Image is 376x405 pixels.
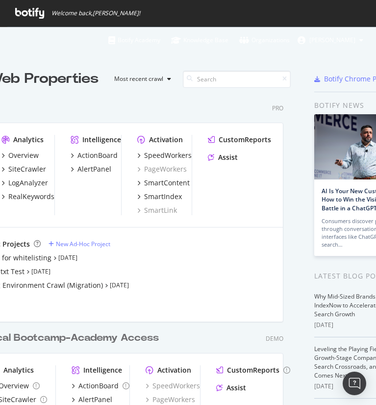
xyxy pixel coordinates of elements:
[266,334,283,343] div: Demo
[227,365,279,375] div: CustomReports
[146,395,195,405] a: PageWorkers
[110,281,129,289] a: [DATE]
[137,178,190,188] a: SmartContent
[146,381,200,391] a: SpeedWorkers
[77,164,111,174] div: AlertPanel
[343,372,366,395] div: Open Intercom Messenger
[71,151,118,160] a: ActionBoard
[137,205,177,215] a: SmartLink
[157,365,191,375] div: Activation
[208,135,271,145] a: CustomReports
[149,135,183,145] div: Activation
[71,164,111,174] a: AlertPanel
[309,36,355,44] span: Brandon Shallenberger
[3,365,34,375] div: Analytics
[1,151,39,160] a: Overview
[31,267,50,276] a: [DATE]
[144,192,182,202] div: SmartIndex
[137,192,182,202] a: SmartIndex
[216,383,246,393] a: Assist
[144,151,192,160] div: SpeedWorkers
[82,135,121,145] div: Intelligence
[144,178,190,188] div: SmartContent
[72,381,129,391] a: ActionBoard
[239,35,290,45] div: Organizations
[8,178,48,188] div: LogAnalyzer
[226,383,246,393] div: Assist
[77,151,118,160] div: ActionBoard
[72,395,112,405] a: AlertPanel
[13,135,44,145] div: Analytics
[272,104,283,112] div: Pro
[137,164,187,174] a: PageWorkers
[106,71,175,87] button: Most recent crawl
[1,164,46,174] a: SiteCrawler
[239,27,290,53] a: Organizations
[51,9,140,17] span: Welcome back, [PERSON_NAME] !
[78,381,119,391] div: ActionBoard
[114,76,163,82] div: Most recent crawl
[171,35,228,45] div: Knowledge Base
[108,27,160,53] a: Botify Academy
[8,151,39,160] div: Overview
[137,151,192,160] a: SpeedWorkers
[58,253,77,262] a: [DATE]
[219,135,271,145] div: CustomReports
[183,71,291,88] input: Search
[83,365,122,375] div: Intelligence
[290,32,371,48] button: [PERSON_NAME]
[218,152,238,162] div: Assist
[108,35,160,45] div: Botify Academy
[8,192,54,202] div: RealKeywords
[208,152,238,162] a: Assist
[8,164,46,174] div: SiteCrawler
[78,395,112,405] div: AlertPanel
[56,240,110,248] div: New Ad-Hoc Project
[171,27,228,53] a: Knowledge Base
[1,192,54,202] a: RealKeywords
[1,178,48,188] a: LogAnalyzer
[216,365,290,375] a: CustomReports
[49,240,110,248] a: New Ad-Hoc Project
